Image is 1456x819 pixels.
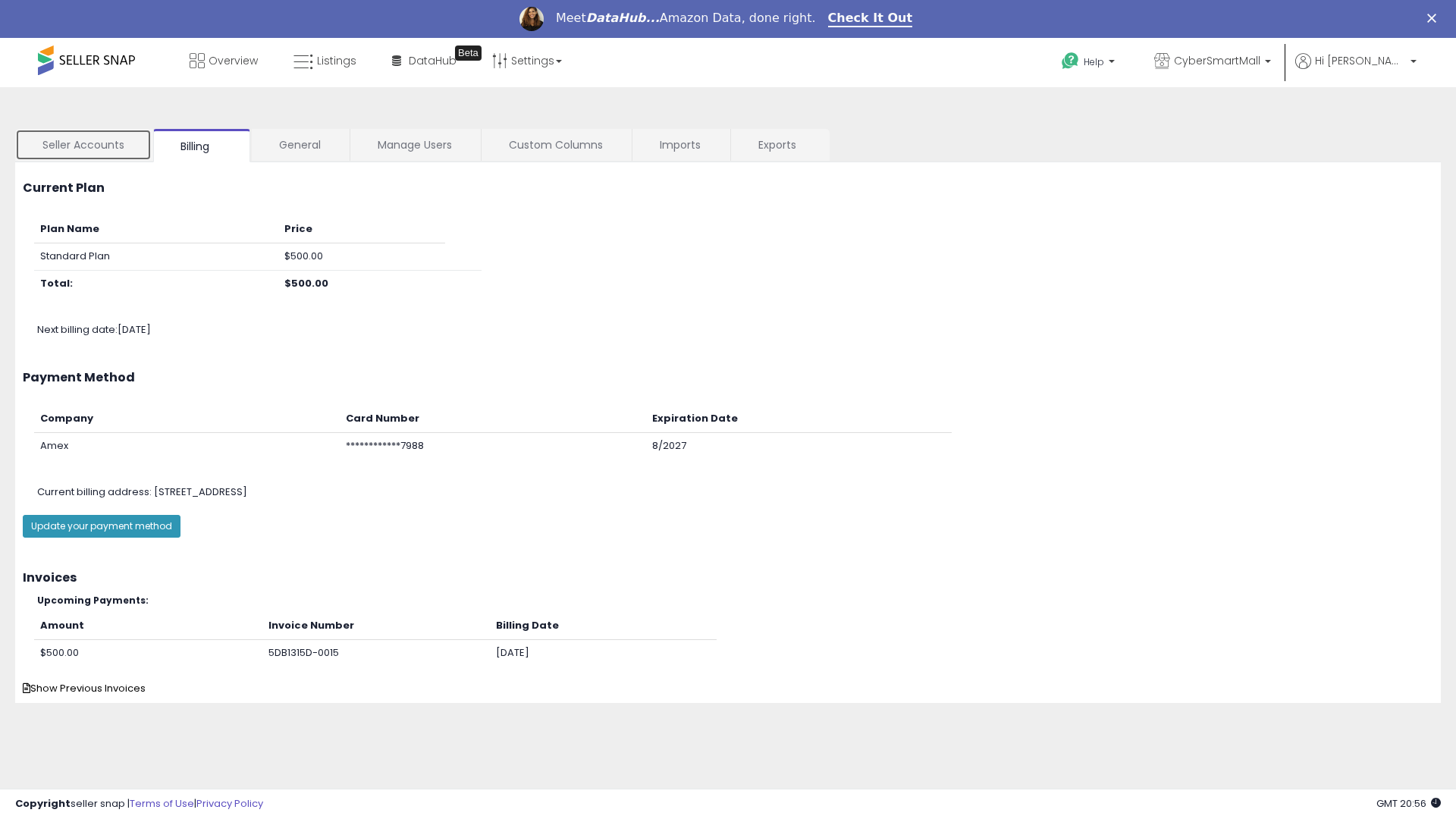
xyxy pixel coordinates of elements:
span: DataHub [409,53,457,68]
span: Help [1084,55,1104,68]
a: Settings [481,38,573,83]
a: General [252,129,348,161]
th: Company [34,406,340,432]
td: $500.00 [278,243,445,271]
a: Listings [282,38,368,83]
div: Close [1427,14,1442,23]
td: 8/2027 [646,432,952,459]
td: Amex [34,432,340,459]
img: Profile image for Georgie [519,7,544,31]
th: Expiration Date [646,406,952,432]
a: Manage Users [350,129,479,161]
th: Plan Name [34,216,278,243]
th: Billing Date [490,613,717,639]
a: Imports [632,129,729,161]
h5: Upcoming Payments: [37,595,1433,605]
td: $500.00 [34,640,262,667]
a: Seller Accounts [15,129,152,161]
i: Get Help [1061,52,1080,71]
td: Standard Plan [34,243,278,271]
b: Total: [40,276,73,290]
a: Check It Out [828,11,913,27]
a: Custom Columns [482,129,630,161]
button: Update your payment method [23,515,180,538]
span: Hi [PERSON_NAME] [1315,53,1406,68]
div: Tooltip anchor [455,45,482,61]
i: DataHub... [586,11,660,25]
span: Current billing address: [37,485,152,499]
a: Hi [PERSON_NAME] [1295,53,1417,87]
th: Invoice Number [262,613,489,639]
th: Card Number [340,406,645,432]
span: Show Previous Invoices [23,681,146,695]
span: Listings [317,53,356,68]
td: 5DB1315D-0015 [262,640,489,667]
a: Overview [178,38,269,83]
span: Overview [209,53,258,68]
a: Help [1050,40,1130,87]
h3: Invoices [23,571,1433,585]
a: Exports [731,129,828,161]
th: Amount [34,613,262,639]
td: [DATE] [490,640,717,667]
div: Meet Amazon Data, done right. [556,11,816,26]
h3: Payment Method [23,371,1433,384]
a: CyberSmartMall [1143,38,1282,87]
h3: Current Plan [23,181,1433,195]
span: CyberSmartMall [1174,53,1260,68]
th: Price [278,216,445,243]
a: Billing [153,129,250,162]
b: $500.00 [284,276,328,290]
a: DataHub [381,38,468,83]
